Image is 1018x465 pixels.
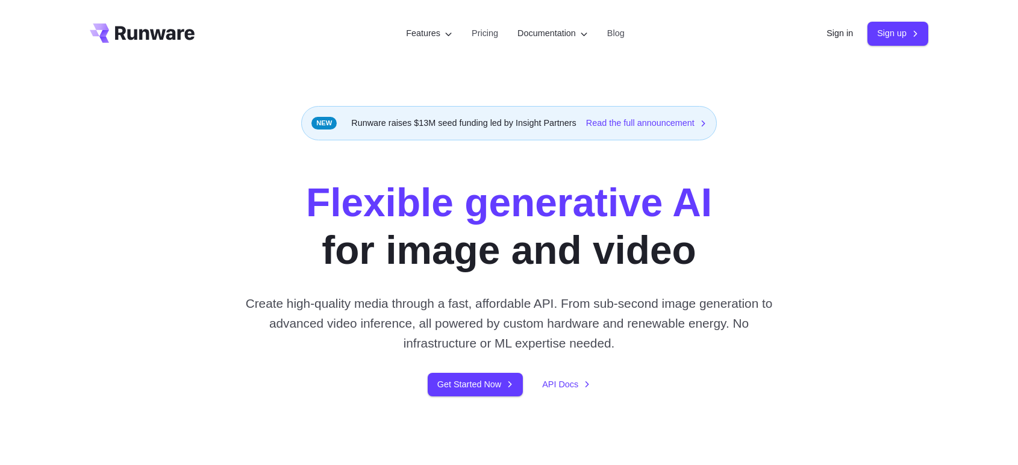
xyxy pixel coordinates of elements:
label: Documentation [517,27,588,40]
p: Create high-quality media through a fast, affordable API. From sub-second image generation to adv... [241,293,778,354]
a: Blog [607,27,625,40]
div: Runware raises $13M seed funding led by Insight Partners [301,106,717,140]
a: Pricing [472,27,498,40]
a: Get Started Now [428,373,523,396]
a: Sign up [867,22,928,45]
label: Features [406,27,452,40]
h1: for image and video [306,179,712,274]
a: Go to / [90,23,195,43]
a: Sign in [826,27,853,40]
strong: Flexible generative AI [306,180,712,225]
a: Read the full announcement [586,116,707,130]
a: API Docs [542,378,590,392]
